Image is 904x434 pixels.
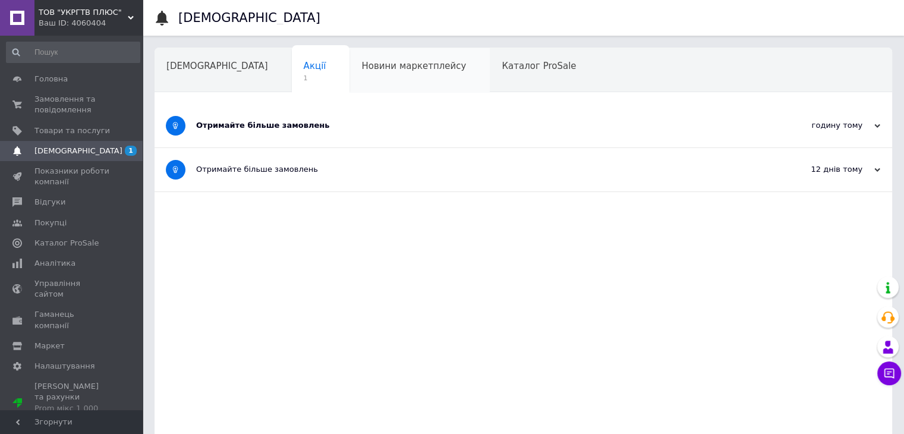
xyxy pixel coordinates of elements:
span: 1 [304,74,326,83]
span: [PERSON_NAME] та рахунки [34,381,110,424]
span: Покупці [34,218,67,228]
span: Новини маркетплейсу [361,61,466,71]
span: ТОВ "УКРГТВ ПЛЮС" [39,7,128,18]
div: Отримайте більше замовлень [196,164,761,175]
span: Відгуки [34,197,65,207]
span: Гаманець компанії [34,309,110,331]
span: Каталог ProSale [502,61,576,71]
h1: [DEMOGRAPHIC_DATA] [178,11,320,25]
span: Товари та послуги [34,125,110,136]
button: Чат з покупцем [877,361,901,385]
span: 1 [125,146,137,156]
div: Отримайте більше замовлень [196,120,761,131]
div: Ваш ID: 4060404 [39,18,143,29]
span: Маркет [34,341,65,351]
div: Prom мікс 1 000 (13 місяців) [34,403,110,424]
span: Показники роботи компанії [34,166,110,187]
span: Управління сайтом [34,278,110,300]
span: Акції [304,61,326,71]
div: 12 днів тому [761,164,880,175]
span: Каталог ProSale [34,238,99,249]
div: годину тому [761,120,880,131]
span: Налаштування [34,361,95,372]
span: Головна [34,74,68,84]
span: Замовлення та повідомлення [34,94,110,115]
span: Аналітика [34,258,75,269]
span: [DEMOGRAPHIC_DATA] [166,61,268,71]
span: [DEMOGRAPHIC_DATA] [34,146,122,156]
input: Пошук [6,42,140,63]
